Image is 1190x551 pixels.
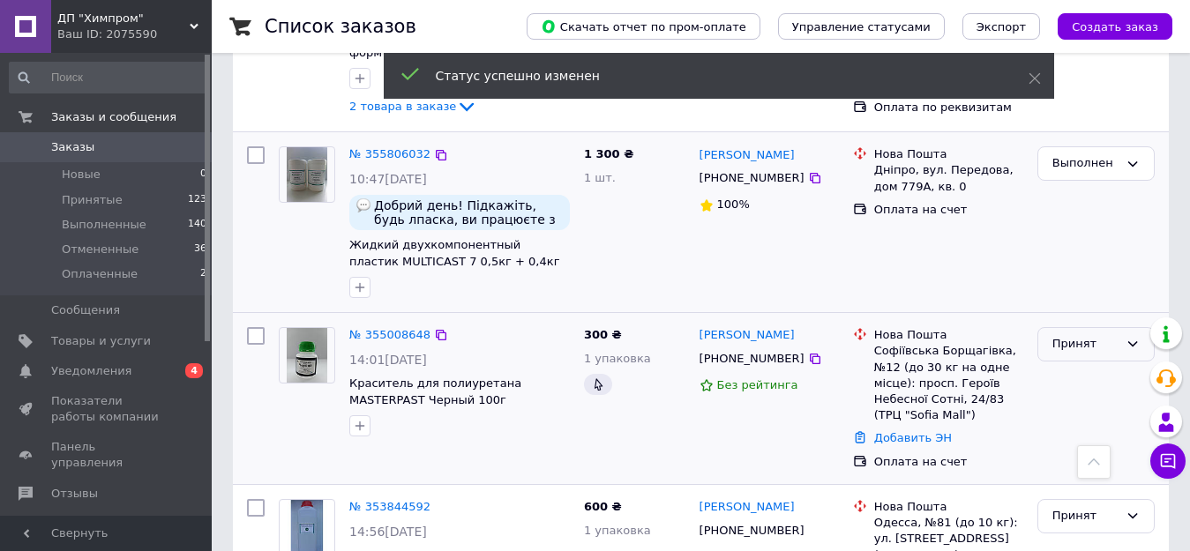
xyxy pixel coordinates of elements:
span: 123 [188,192,206,208]
a: 2 товара в заказе [349,100,477,113]
a: № 355806032 [349,147,430,160]
span: Скачать отчет по пром-оплате [541,19,746,34]
span: Уведомления [51,363,131,379]
span: 600 ₴ [584,500,622,513]
span: 1 упаковка [584,524,651,537]
a: Жидкий двухкомпонентный пластик MULTICAST 7 0,5кг + 0,4кг [349,238,559,268]
a: Фото товару [279,327,335,383]
button: Экспорт [962,13,1040,40]
span: Отзывы [51,486,98,502]
a: № 353844592 [349,500,430,513]
div: Нова Пошта [874,499,1023,515]
div: Оплата по реквизитам [874,100,1023,115]
span: Выполненные [62,217,146,233]
span: Сообщения [51,302,120,318]
span: Заказы и сообщения [51,109,176,125]
span: Новые [62,167,101,182]
a: [PERSON_NAME] [700,499,795,516]
a: [PERSON_NAME] [700,147,795,164]
img: Фото товару [287,147,328,202]
span: Без рейтинга [717,378,798,391]
span: 14:01[DATE] [349,353,427,367]
div: Оплата на счет [874,454,1023,470]
span: 2 [200,266,206,282]
span: 140 [188,217,206,233]
span: 14:56[DATE] [349,525,427,539]
div: Оплата на счет [874,202,1023,218]
div: Софіївська Борщагівка, №12 (до 30 кг на одне місце): просп. Героїв Небесної Сотні, 24/83 (ТРЦ "So... [874,343,1023,423]
a: Фото товару [279,146,335,203]
span: Показатели работы компании [51,393,163,425]
div: Принят [1052,335,1119,354]
div: Статус успешно изменен [436,67,984,85]
span: ДП "Химпром" [57,11,190,26]
img: Фото товару [287,328,328,383]
div: Нова Пошта [874,146,1023,162]
h1: Список заказов [265,16,416,37]
div: [PHONE_NUMBER] [696,167,808,190]
div: [PHONE_NUMBER] [696,519,808,542]
span: 36 [194,242,206,257]
span: Экспорт [977,20,1026,34]
button: Управление статусами [778,13,945,40]
div: Нова Пошта [874,327,1023,343]
span: 4 [185,363,203,378]
div: Принят [1052,507,1119,525]
a: Краситель для полиуретана MASTERPAST Черный 100г [349,376,521,406]
div: Ваш ID: 2075590 [57,26,212,42]
div: Выполнен [1052,154,1119,173]
a: Создать заказ [1040,19,1172,33]
span: 1 шт. [584,171,616,184]
span: 0 [200,167,206,182]
span: Панель управления [51,439,163,471]
span: 300 ₴ [584,328,622,341]
button: Создать заказ [1058,13,1172,40]
span: Создать заказ [1072,20,1158,34]
a: № 355008648 [349,328,430,341]
button: Скачать отчет по пром-оплате [527,13,760,40]
input: Поиск [9,62,208,93]
span: 1 300 ₴ [584,147,633,160]
span: 2 товара в заказе [349,100,456,113]
span: Отмененные [62,242,138,257]
span: Товары и услуги [51,333,151,349]
a: Добавить ЭН [874,431,952,444]
span: Добрий день! Підкажіть, будь лпаска, ви працюєте з ПДВ? Виставте рахунок на ТОВ "НВП Джерело" (ЄД... [374,198,563,227]
a: [PERSON_NAME] [700,327,795,344]
div: [PHONE_NUMBER] [696,347,808,370]
div: Дніпро, вул. Передова, дом 779А, кв. 0 [874,162,1023,194]
img: :speech_balloon: [356,198,370,212]
span: 100% [717,197,750,211]
span: Оплаченные [62,266,138,282]
button: Чат с покупателем [1150,443,1186,479]
span: Заказы [51,139,94,155]
span: 10:47[DATE] [349,172,427,186]
span: Принятые [62,192,123,208]
span: Управление статусами [792,20,931,34]
span: 1 упаковка [584,352,651,365]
